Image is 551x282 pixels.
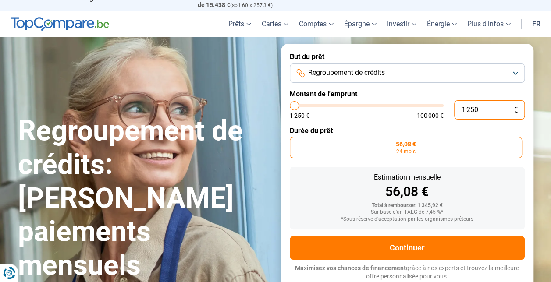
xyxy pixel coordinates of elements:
[11,17,109,31] img: TopCompare
[294,11,339,37] a: Comptes
[308,68,385,78] span: Regroupement de crédits
[290,113,309,119] span: 1 250 €
[462,11,516,37] a: Plus d'infos
[417,113,444,119] span: 100 000 €
[297,185,518,198] div: 56,08 €
[290,63,525,83] button: Regroupement de crédits
[422,11,462,37] a: Énergie
[297,203,518,209] div: Total à rembourser: 1 345,92 €
[396,141,416,147] span: 56,08 €
[297,209,518,215] div: Sur base d'un TAEG de 7,45 %*
[514,106,518,114] span: €
[256,11,294,37] a: Cartes
[295,264,406,271] span: Maximisez vos chances de financement
[382,11,422,37] a: Investir
[290,236,525,260] button: Continuer
[290,264,525,281] p: grâce à nos experts et trouvez la meilleure offre personnalisée pour vous.
[290,127,525,135] label: Durée du prêt
[339,11,382,37] a: Épargne
[290,90,525,98] label: Montant de l'emprunt
[223,11,256,37] a: Prêts
[297,216,518,222] div: *Sous réserve d'acceptation par les organismes prêteurs
[297,174,518,181] div: Estimation mensuelle
[290,53,525,61] label: But du prêt
[396,149,416,154] span: 24 mois
[527,11,546,37] a: fr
